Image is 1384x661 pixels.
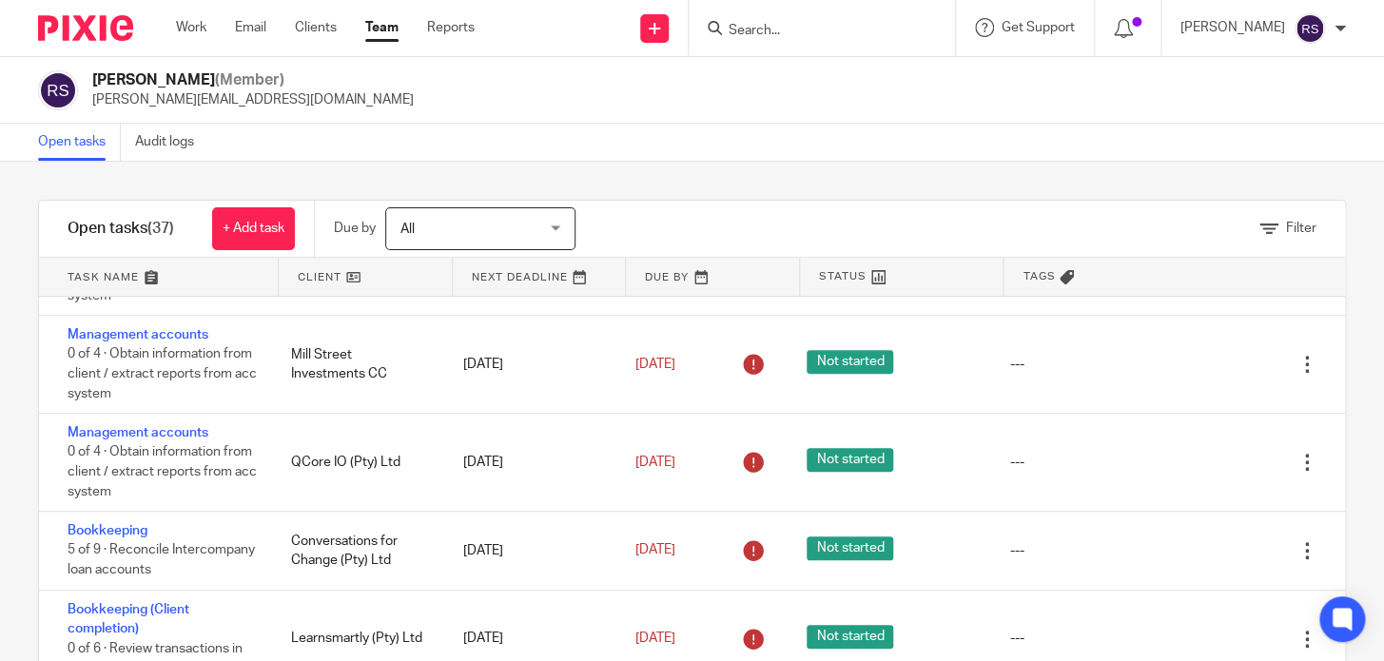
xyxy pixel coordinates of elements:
[68,250,257,302] span: 0 of 4 · Obtain information from client / extract reports from acc system
[135,124,208,161] a: Audit logs
[1295,13,1325,44] img: svg%3E
[1180,18,1285,37] p: [PERSON_NAME]
[235,18,266,37] a: Email
[1009,453,1023,472] div: ---
[635,544,675,557] span: [DATE]
[807,625,893,649] span: Not started
[444,532,616,570] div: [DATE]
[68,219,174,239] h1: Open tasks
[365,18,399,37] a: Team
[92,70,414,90] h2: [PERSON_NAME]
[427,18,475,37] a: Reports
[176,18,206,37] a: Work
[272,522,444,580] div: Conversations for Change (Pty) Ltd
[38,124,121,161] a: Open tasks
[272,336,444,394] div: Mill Street Investments CC
[635,456,675,469] span: [DATE]
[147,221,174,236] span: (37)
[1009,629,1023,648] div: ---
[38,70,78,110] img: svg%3E
[272,619,444,657] div: Learnsmartly (Pty) Ltd
[727,23,898,40] input: Search
[68,348,257,400] span: 0 of 4 · Obtain information from client / extract reports from acc system
[635,632,675,645] span: [DATE]
[212,207,295,250] a: + Add task
[444,619,616,657] div: [DATE]
[334,219,376,238] p: Due by
[807,350,893,374] span: Not started
[68,544,255,577] span: 5 of 9 · Reconcile Intercompany loan accounts
[68,446,257,498] span: 0 of 4 · Obtain information from client / extract reports from acc system
[215,72,284,87] span: (Member)
[444,345,616,383] div: [DATE]
[1009,541,1023,560] div: ---
[1286,222,1316,235] span: Filter
[400,223,415,236] span: All
[68,328,208,341] a: Management accounts
[1002,21,1075,34] span: Get Support
[272,443,444,481] div: QCore IO (Pty) Ltd
[38,15,133,41] img: Pixie
[68,426,208,439] a: Management accounts
[1009,355,1023,374] div: ---
[444,443,616,481] div: [DATE]
[295,18,337,37] a: Clients
[68,524,147,537] a: Bookkeeping
[807,448,893,472] span: Not started
[819,268,867,284] span: Status
[807,536,893,560] span: Not started
[635,358,675,371] span: [DATE]
[68,603,189,635] a: Bookkeeping (Client completion)
[92,90,414,109] p: [PERSON_NAME][EMAIL_ADDRESS][DOMAIN_NAME]
[1023,268,1055,284] span: Tags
